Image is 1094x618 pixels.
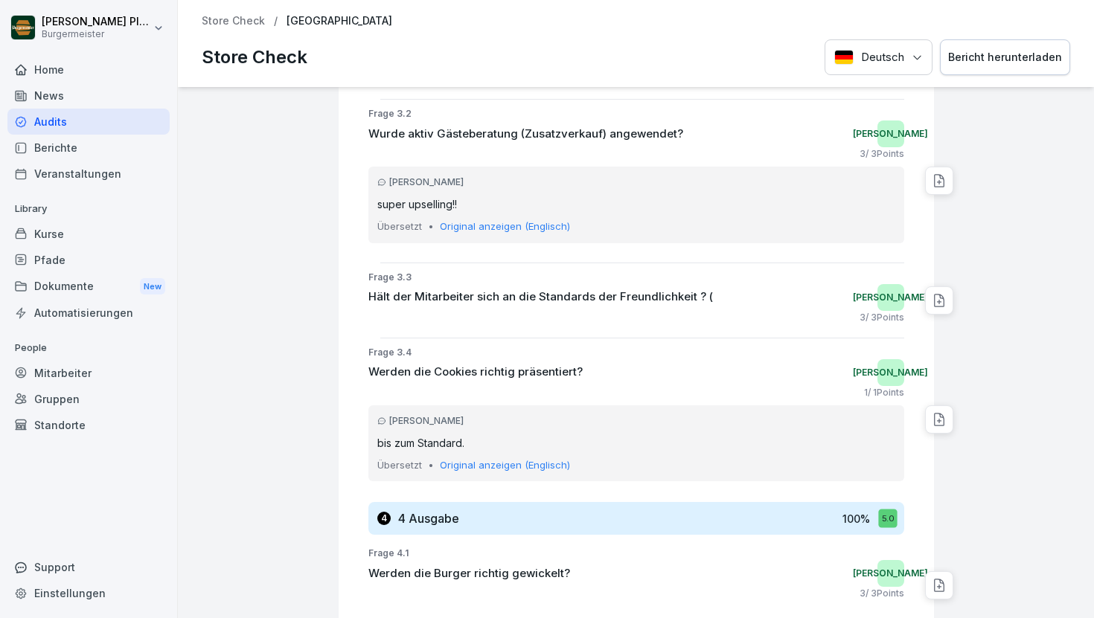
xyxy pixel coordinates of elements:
div: Bericht herunterladen [948,49,1062,65]
p: Frage 3.2 [368,107,904,120]
div: [PERSON_NAME] [877,560,904,587]
p: [PERSON_NAME] Pleger [42,16,150,28]
p: bis zum Standard. [377,435,895,451]
p: Hält der Mitarbeiter sich an die Standards der Freundlichkeit ? ( [368,289,713,306]
a: Berichte [7,135,170,161]
a: News [7,83,170,109]
a: Automatisierungen [7,300,170,326]
p: Frage 3.4 [368,346,904,359]
p: People [7,336,170,360]
p: Übersetzt [377,458,422,473]
p: 1 / 1 Points [864,386,904,399]
p: 3 / 3 Points [860,147,904,161]
p: super upselling!! [377,196,895,212]
a: Pfade [7,247,170,273]
p: Store Check [202,44,307,71]
div: [PERSON_NAME] [877,359,904,386]
p: Library [7,197,170,221]
a: DokumenteNew [7,273,170,300]
p: • [428,458,434,473]
p: Frage 3.3 [368,271,904,284]
div: New [140,278,165,295]
button: Language [825,39,933,76]
p: 3 / 3 Points [860,311,904,324]
img: Deutsch [834,50,854,65]
p: 3 / 3 Points [860,587,904,600]
p: Burgermeister [42,29,150,39]
p: Frage 4.1 [368,547,904,560]
div: [PERSON_NAME] [877,120,904,147]
div: 5.0 [878,509,897,528]
div: Support [7,554,170,580]
p: [GEOGRAPHIC_DATA] [287,15,392,28]
a: Home [7,57,170,83]
a: Veranstaltungen [7,161,170,187]
a: Audits [7,109,170,135]
p: / [274,15,278,28]
p: • [428,219,434,234]
p: Deutsch [861,49,904,66]
a: Standorte [7,412,170,438]
div: [PERSON_NAME] [877,284,904,311]
div: Dokumente [7,273,170,300]
a: Mitarbeiter [7,360,170,386]
p: Original anzeigen (Englisch) [440,219,570,234]
p: Wurde aktiv Gästeberatung (Zusatzverkauf) angewendet? [368,126,683,143]
p: 100 % [842,511,870,527]
div: 4 [377,512,391,525]
h3: 4 Ausgabe [398,510,459,527]
a: Store Check [202,15,265,28]
div: [PERSON_NAME] [377,414,895,428]
button: Bericht herunterladen [940,39,1070,76]
p: Original anzeigen (Englisch) [440,458,570,473]
a: Kurse [7,221,170,247]
p: Werden die Burger richtig gewickelt? [368,565,570,582]
p: Werden die Cookies richtig präsentiert? [368,364,583,381]
a: Einstellungen [7,580,170,606]
p: Übersetzt [377,219,422,234]
a: Gruppen [7,386,170,412]
div: [PERSON_NAME] [377,176,895,189]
